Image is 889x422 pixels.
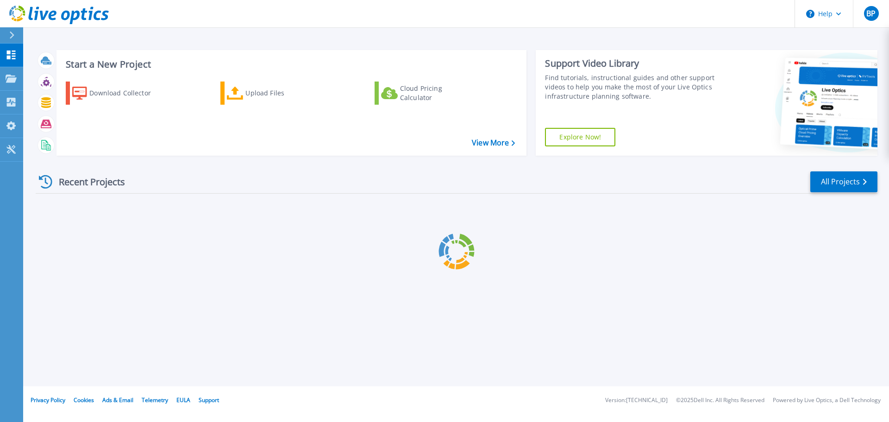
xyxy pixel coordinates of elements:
div: Recent Projects [36,170,138,193]
a: Support [199,396,219,404]
a: Ads & Email [102,396,133,404]
a: All Projects [810,171,877,192]
div: Cloud Pricing Calculator [400,84,474,102]
a: Explore Now! [545,128,615,146]
li: © 2025 Dell Inc. All Rights Reserved [676,397,764,403]
h3: Start a New Project [66,59,515,69]
div: Download Collector [89,84,163,102]
a: Telemetry [142,396,168,404]
li: Powered by Live Optics, a Dell Technology [773,397,881,403]
span: BP [866,10,876,17]
a: Cloud Pricing Calculator [375,82,478,105]
li: Version: [TECHNICAL_ID] [605,397,668,403]
div: Upload Files [245,84,319,102]
a: Upload Files [220,82,324,105]
a: EULA [176,396,190,404]
a: View More [472,139,515,147]
a: Privacy Policy [31,396,65,404]
div: Support Video Library [545,57,719,69]
a: Cookies [74,396,94,404]
a: Download Collector [66,82,169,105]
div: Find tutorials, instructional guides and other support videos to help you make the most of your L... [545,73,719,101]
